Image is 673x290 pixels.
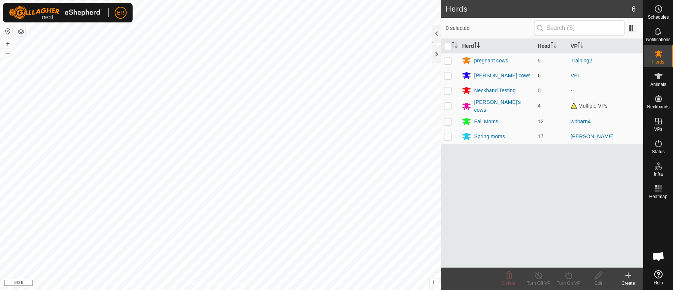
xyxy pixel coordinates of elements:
button: Map Layers [16,27,25,36]
span: Infra [654,172,663,176]
span: Notifications [646,37,670,42]
span: Herds [652,60,664,64]
span: 12 [538,118,544,124]
p-sorticon: Activate to sort [551,43,556,49]
div: Fall Moms [474,118,498,126]
span: Status [652,149,664,154]
a: VF1 [571,72,580,78]
span: 6 [538,72,541,78]
span: Heatmap [649,194,667,199]
a: Training2 [571,58,592,64]
span: Animals [650,82,666,87]
div: pregnant cows [474,57,508,65]
div: Create [613,280,643,287]
span: Help [654,281,663,285]
div: Edit [583,280,613,287]
p-sorticon: Activate to sort [577,43,583,49]
p-sorticon: Activate to sort [452,43,458,49]
div: Spring moms [474,133,505,141]
span: 0 selected [446,24,534,32]
span: Schedules [648,15,669,19]
span: 6 [632,3,636,15]
a: Contact Us [228,280,250,287]
div: Turn Off VP [524,280,553,287]
p-sorticon: Activate to sort [474,43,480,49]
span: ER [117,9,124,17]
h2: Herds [446,4,631,13]
th: Herd [459,39,534,53]
td: - [568,83,643,98]
input: Search (S) [534,20,624,36]
span: Neckbands [647,105,669,109]
span: 0 [538,87,541,93]
span: Delete [502,281,515,286]
div: [PERSON_NAME] cows [474,72,530,80]
span: Multiple VPs [571,103,608,109]
div: Neckband Testing [474,87,515,95]
img: Gallagher Logo [9,6,102,19]
div: Turn On VP [553,280,583,287]
button: Reset Map [3,27,12,36]
span: i [433,279,434,286]
span: 4 [538,103,541,109]
a: whbarn4 [571,118,591,124]
span: 17 [538,133,544,139]
th: Head [535,39,568,53]
a: Help [643,267,673,288]
a: Privacy Policy [191,280,219,287]
div: Open chat [647,245,670,268]
a: [PERSON_NAME] [571,133,614,139]
div: [PERSON_NAME]'s cows [474,98,531,114]
button: + [3,39,12,48]
button: i [429,278,438,287]
span: 5 [538,58,541,64]
th: VP [568,39,643,53]
span: VPs [654,127,662,132]
button: – [3,49,12,58]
